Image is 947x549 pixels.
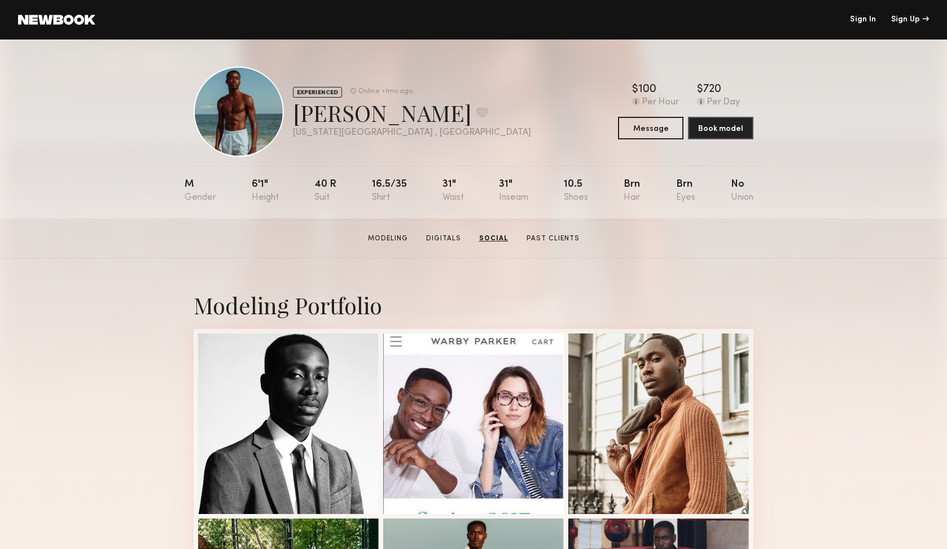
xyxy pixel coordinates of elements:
div: Sign Up [891,16,929,24]
div: 6'1" [252,179,279,203]
div: 31" [442,179,464,203]
div: Per Day [707,98,740,108]
a: Social [475,234,513,244]
div: [US_STATE][GEOGRAPHIC_DATA] , [GEOGRAPHIC_DATA] [293,128,531,138]
div: Online +1mo ago [358,88,413,95]
div: $ [632,84,638,95]
div: No [731,179,753,203]
a: Modeling [363,234,413,244]
a: Digitals [422,234,466,244]
div: 16.5/35 [372,179,407,203]
div: EXPERIENCED [293,87,342,98]
button: Message [618,117,683,139]
div: Brn [676,179,695,203]
div: Per Hour [642,98,679,108]
button: Book model [688,117,753,139]
div: 720 [703,84,721,95]
div: 10.5 [564,179,588,203]
div: 40 r [314,179,336,203]
div: 100 [638,84,656,95]
div: [PERSON_NAME] [293,98,531,128]
div: Modeling Portfolio [194,290,753,320]
div: 31" [499,179,528,203]
div: M [185,179,216,203]
div: Brn [624,179,641,203]
a: Past Clients [522,234,584,244]
div: $ [697,84,703,95]
a: Sign In [850,16,876,24]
